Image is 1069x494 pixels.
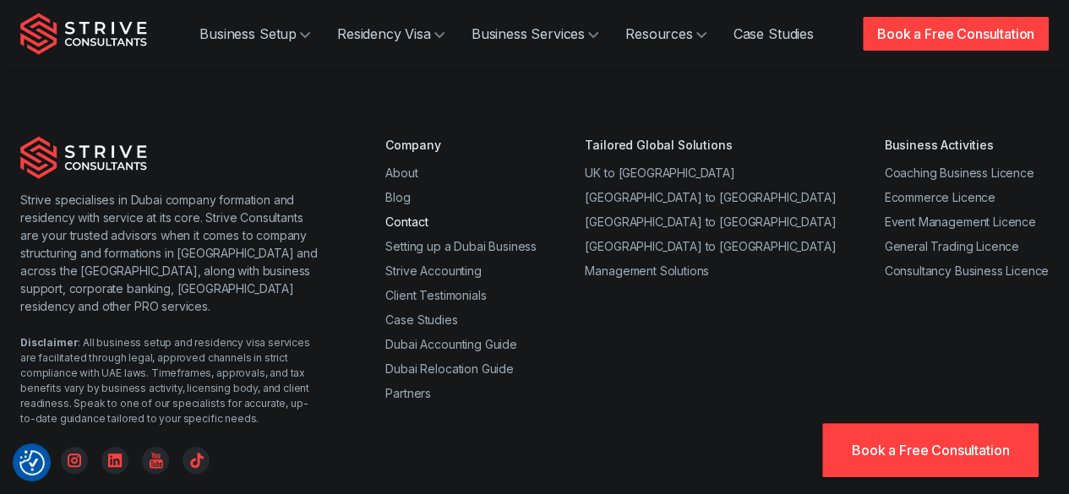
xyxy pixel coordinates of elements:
p: Strive specialises in Dubai company formation and residency with service at its core. Strive Cons... [20,191,318,315]
a: Business Setup [186,17,324,51]
a: UK to [GEOGRAPHIC_DATA] [585,166,734,180]
a: [GEOGRAPHIC_DATA] to [GEOGRAPHIC_DATA] [585,239,836,253]
a: Case Studies [385,312,457,327]
a: Book a Free Consultation [863,17,1049,51]
div: Business Activities [884,136,1049,154]
a: Coaching Business Licence [884,166,1034,180]
img: Strive Consultants [20,13,147,55]
a: General Trading Licence [884,239,1018,253]
img: Strive Consultants [20,136,147,178]
a: Consultancy Business Licence [884,263,1049,278]
a: Residency Visa [324,17,458,51]
a: Resources [612,17,720,51]
a: Linkedin [101,447,128,474]
a: Blog [385,190,410,204]
a: Event Management Licence [884,214,1035,229]
a: Strive Accounting [385,263,481,278]
a: Book a Free Consultation [822,423,1039,477]
button: Consent Preferences [19,450,45,475]
a: Dubai Relocation Guide [385,361,513,376]
a: Ecommerce Licence [884,190,995,204]
img: Revisit consent button [19,450,45,475]
a: [GEOGRAPHIC_DATA] to [GEOGRAPHIC_DATA] [585,190,836,204]
a: [GEOGRAPHIC_DATA] to [GEOGRAPHIC_DATA] [585,214,836,229]
a: Client Testimonials [385,288,486,302]
a: TikTok [183,447,210,474]
a: YouTube [142,447,169,474]
a: Instagram [61,447,88,474]
strong: Disclaimer [20,336,78,349]
a: Case Studies [720,17,827,51]
div: Company [385,136,537,154]
a: Contact [385,214,428,229]
a: Business Services [458,17,612,51]
a: Management Solutions [585,263,709,278]
a: About [385,166,417,180]
a: Dubai Accounting Guide [385,337,516,351]
a: Partners [385,386,431,400]
div: : All business setup and residency visa services are facilitated through legal, approved channels... [20,335,318,426]
a: Setting up a Dubai Business [385,239,537,253]
div: Tailored Global Solutions [585,136,836,154]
